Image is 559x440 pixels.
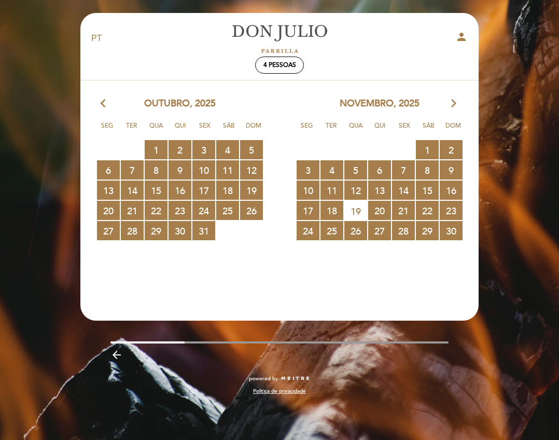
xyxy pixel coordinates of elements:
span: 29 [145,221,167,240]
span: 26 [240,201,263,220]
i: arrow_back_ios [101,97,110,111]
span: 18 [320,201,343,220]
span: 19 [240,181,263,200]
span: 23 [169,201,191,220]
span: Dom [443,120,464,140]
span: 18 [216,181,239,200]
span: 6 [368,160,391,180]
a: powered by [249,375,310,382]
span: 12 [344,181,367,200]
span: Sex [194,120,215,140]
span: 30 [440,221,463,240]
span: 15 [416,181,439,200]
span: 20 [368,201,391,220]
img: MEITRE [281,376,310,381]
span: 12 [240,160,263,180]
span: Qua [146,120,166,140]
span: 13 [97,181,120,200]
a: Política de privacidade [253,388,306,395]
span: 8 [416,160,439,180]
span: 31 [192,221,215,240]
span: 4 [320,160,343,180]
span: 3 [192,140,215,159]
span: Qui [370,120,390,140]
span: 10 [192,160,215,180]
span: 16 [169,181,191,200]
button: person [455,31,468,47]
span: 20 [97,201,120,220]
span: 27 [97,221,120,240]
span: Ter [121,120,142,140]
span: 2 [169,140,191,159]
span: Qui [170,120,191,140]
span: 7 [121,160,144,180]
span: 22 [416,201,439,220]
span: 5 [240,140,263,159]
span: 11 [216,160,239,180]
span: 24 [192,201,215,220]
span: Seg [97,120,118,140]
span: Dom [243,120,264,140]
span: 23 [440,201,463,220]
span: 8 [145,160,167,180]
span: 14 [392,181,415,200]
span: 2 [440,140,463,159]
i: arrow_forward_ios [449,97,458,111]
span: 21 [392,201,415,220]
span: outubro, 2025 [144,97,216,111]
span: 4 [216,140,239,159]
span: 6 [97,160,120,180]
span: 28 [121,221,144,240]
span: 19 [344,201,367,221]
span: Qua [345,120,366,140]
span: novembro, 2025 [340,97,420,111]
span: 13 [368,181,391,200]
span: 22 [145,201,167,220]
span: 30 [169,221,191,240]
span: 14 [121,181,144,200]
span: 27 [368,221,391,240]
i: arrow_backward [110,349,123,361]
span: Sáb [418,120,439,140]
span: 1 [145,140,167,159]
span: 9 [440,160,463,180]
span: 25 [216,201,239,220]
span: Sáb [219,120,240,140]
span: 10 [297,181,319,200]
i: person [455,31,468,43]
span: 16 [440,181,463,200]
span: 17 [192,181,215,200]
span: 9 [169,160,191,180]
span: powered by [249,375,278,382]
span: Seg [297,120,317,140]
span: 26 [344,221,367,240]
span: 4 pessoas [263,61,296,69]
span: 29 [416,221,439,240]
span: 15 [145,181,167,200]
span: 25 [320,221,343,240]
span: Sex [394,120,415,140]
span: 7 [392,160,415,180]
span: 3 [297,160,319,180]
span: 28 [392,221,415,240]
span: 21 [121,201,144,220]
span: 1 [416,140,439,159]
span: 17 [297,201,319,220]
span: Ter [321,120,342,140]
a: [PERSON_NAME] [215,24,344,53]
span: 24 [297,221,319,240]
span: 11 [320,181,343,200]
span: 5 [344,160,367,180]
